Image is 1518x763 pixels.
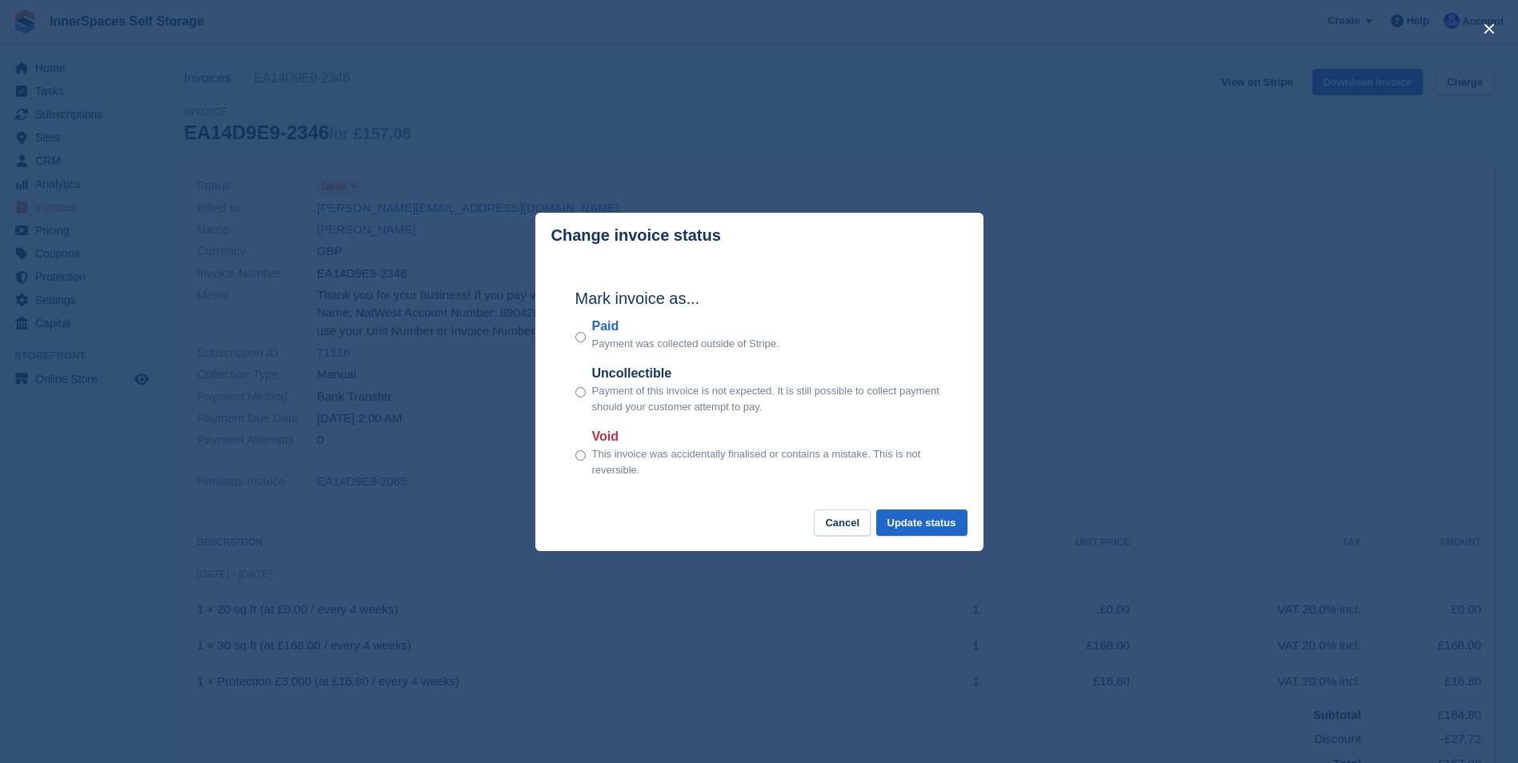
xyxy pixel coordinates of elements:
[551,226,721,245] p: Change invoice status
[592,364,943,383] label: Uncollectible
[876,509,967,536] button: Update status
[592,446,943,477] p: This invoice was accidentally finalised or contains a mistake. This is not reversible.
[592,383,943,414] p: Payment of this invoice is not expected. It is still possible to collect payment should your cust...
[1476,16,1502,42] button: close
[575,286,943,310] h2: Mark invoice as...
[592,336,779,352] p: Payment was collected outside of Stripe.
[592,317,779,336] label: Paid
[592,427,943,446] label: Void
[814,509,871,536] button: Cancel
